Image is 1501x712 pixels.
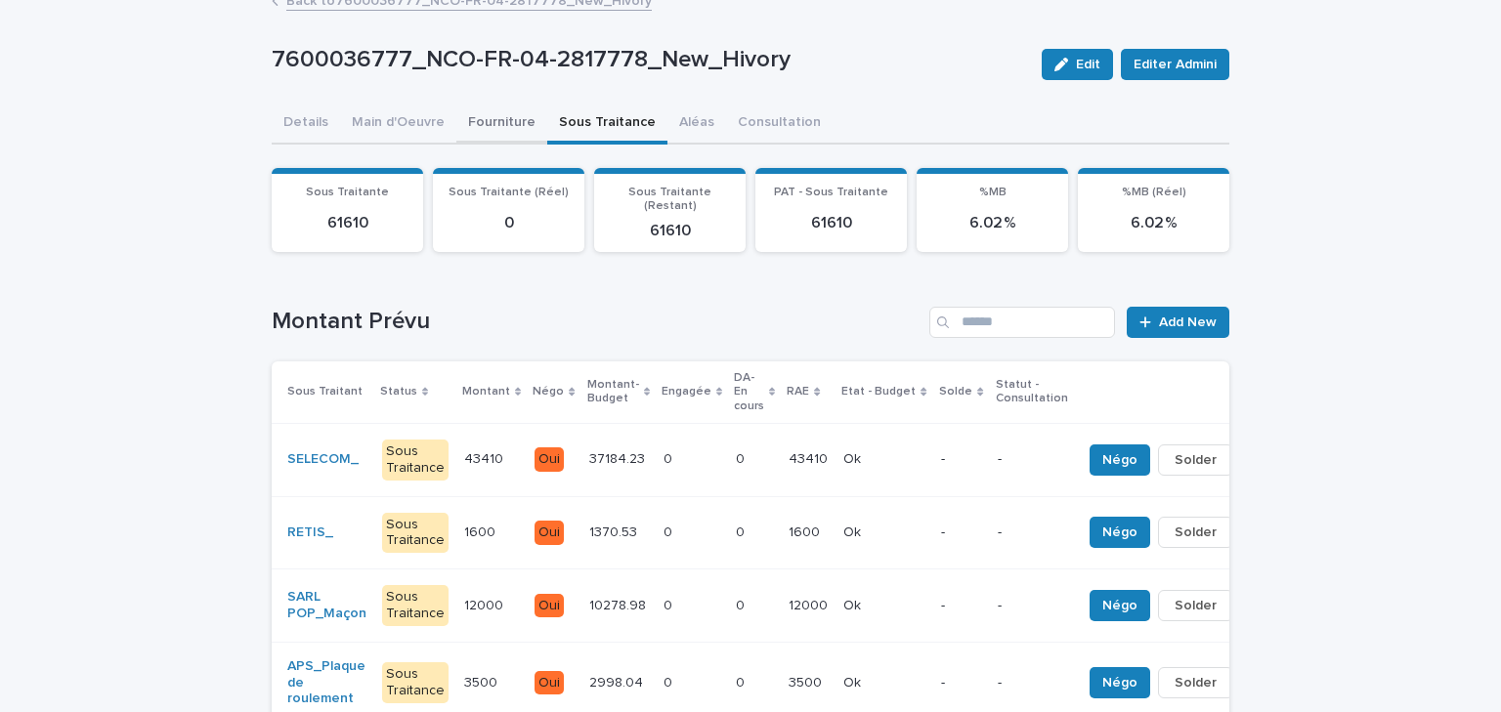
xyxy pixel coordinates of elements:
[843,594,865,614] p: Ok
[662,381,711,402] p: Engagée
[1175,523,1217,542] span: Solder
[589,521,641,541] p: 1370.53
[841,381,916,402] p: Etat - Budget
[628,187,711,212] span: Sous Traitante (Restant)
[340,104,456,145] button: Main d'Oeuvre
[547,104,667,145] button: Sous Traitance
[736,594,749,614] p: 0
[1090,590,1150,621] button: Négo
[789,521,824,541] p: 1600
[998,675,1066,691] p: -
[535,671,564,695] div: Oui
[843,671,865,691] p: Ok
[380,381,417,402] p: Status
[1102,450,1137,470] span: Négo
[535,594,564,618] div: Oui
[589,671,647,691] p: 2998.04
[767,214,895,232] p: 61610
[726,104,833,145] button: Consultation
[382,662,449,703] div: Sous Traitance
[1042,49,1113,80] button: Edit
[456,104,547,145] button: Fourniture
[589,447,649,468] p: 37184.23
[736,521,749,541] p: 0
[1090,667,1150,698] button: Négo
[1158,444,1233,476] button: Solder
[1175,450,1217,470] span: Solder
[929,307,1115,338] input: Search
[382,513,449,554] div: Sous Traitance
[1134,55,1217,74] span: Editer Admini
[464,447,507,468] p: 43410
[464,594,507,614] p: 12000
[1102,596,1137,615] span: Négo
[774,187,888,198] span: PAT - Sous Traitante
[664,594,676,614] p: 0
[535,447,564,472] div: Oui
[1090,517,1150,548] button: Négo
[939,381,972,402] p: Solde
[287,381,363,402] p: Sous Traitant
[283,214,411,232] p: 61610
[998,524,1066,541] p: -
[996,374,1068,410] p: Statut - Consultation
[843,447,865,468] p: Ok
[533,381,564,402] p: Négo
[789,671,826,691] p: 3500
[787,381,809,402] p: RAE
[1102,523,1137,542] span: Négo
[535,521,564,545] div: Oui
[736,671,749,691] p: 0
[789,594,832,614] p: 12000
[382,585,449,626] div: Sous Traitance
[667,104,726,145] button: Aléas
[606,222,734,240] p: 61610
[272,496,1265,569] tr: RETIS_ Sous Traitance16001600 Oui1370.531370.53 00 00 16001600 OkOk --NégoSolder
[464,521,499,541] p: 1600
[941,451,981,468] p: -
[287,589,366,622] a: SARL POP_Maçon
[272,569,1265,643] tr: SARL POP_Maçon Sous Traitance1200012000 Oui10278.9810278.98 00 00 1200012000 OkOk --NégoSolder
[979,187,1007,198] span: %MB
[928,214,1056,232] p: 6.02 %
[1158,590,1233,621] button: Solder
[1175,673,1217,692] span: Solder
[1127,307,1229,338] a: Add New
[941,524,981,541] p: -
[998,598,1066,614] p: -
[445,214,573,232] p: 0
[843,521,865,541] p: Ok
[998,451,1066,468] p: -
[1158,667,1233,698] button: Solder
[449,187,569,198] span: Sous Traitante (Réel)
[287,524,333,541] a: RETIS_
[287,451,359,468] a: SELECOM_
[306,187,389,198] span: Sous Traitante
[1158,517,1233,548] button: Solder
[1121,49,1229,80] button: Editer Admini
[664,521,676,541] p: 0
[664,447,676,468] p: 0
[941,598,981,614] p: -
[789,447,832,468] p: 43410
[272,308,922,336] h1: Montant Prévu
[1076,58,1100,71] span: Edit
[1159,315,1217,329] span: Add New
[464,671,501,691] p: 3500
[462,381,510,402] p: Montant
[1175,596,1217,615] span: Solder
[1090,214,1218,232] p: 6.02 %
[589,594,650,614] p: 10278.98
[1102,673,1137,692] span: Négo
[587,374,639,410] p: Montant-Budget
[1122,187,1186,198] span: %MB (Réel)
[736,447,749,468] p: 0
[1090,444,1150,476] button: Négo
[272,104,340,145] button: Details
[287,658,366,707] a: APS_Plaque de roulement
[272,46,1026,74] p: 7600036777_NCO-FR-04-2817778_New_Hivory
[272,423,1265,496] tr: SELECOM_ Sous Traitance4341043410 Oui37184.2337184.23 00 00 4341043410 OkOk --NégoSolder
[734,367,764,417] p: DA-En cours
[382,440,449,481] div: Sous Traitance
